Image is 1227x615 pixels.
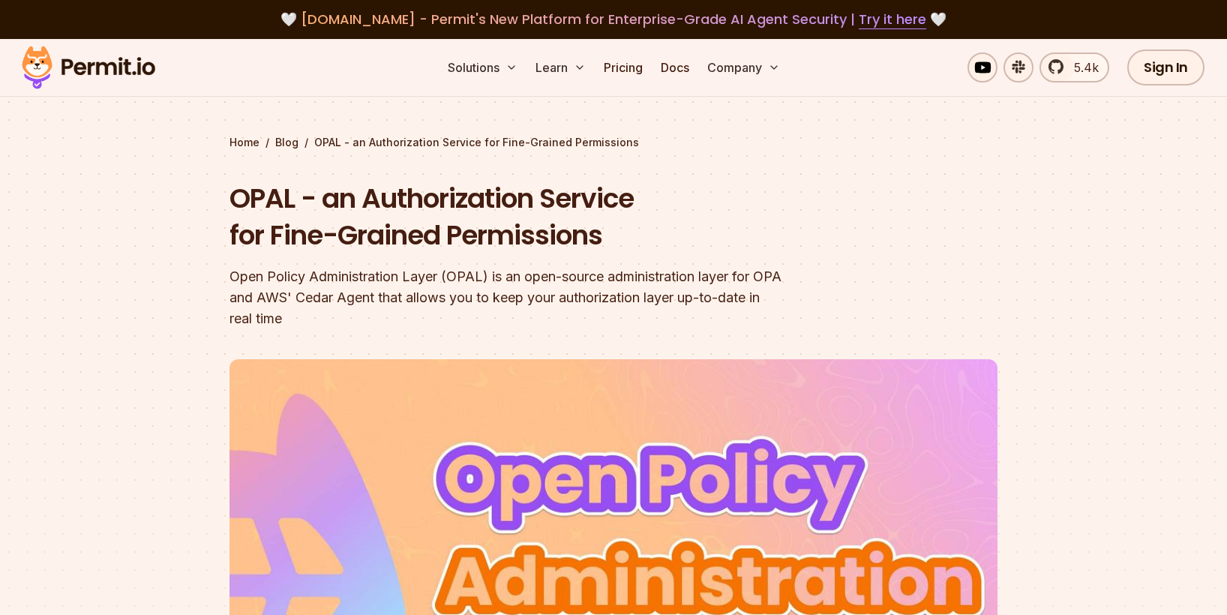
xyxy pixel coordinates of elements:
[1065,58,1099,76] span: 5.4k
[1039,52,1109,82] a: 5.4k
[529,52,592,82] button: Learn
[301,10,926,28] span: [DOMAIN_NAME] - Permit's New Platform for Enterprise-Grade AI Agent Security |
[442,52,523,82] button: Solutions
[229,135,259,150] a: Home
[655,52,695,82] a: Docs
[229,266,805,329] div: Open Policy Administration Layer (OPAL) is an open-source administration layer for OPA and AWS' C...
[229,135,997,150] div: / /
[859,10,926,29] a: Try it here
[36,9,1191,30] div: 🤍 🤍
[701,52,786,82] button: Company
[15,42,162,93] img: Permit logo
[229,180,805,254] h1: OPAL - an Authorization Service for Fine-Grained Permissions
[598,52,649,82] a: Pricing
[1127,49,1204,85] a: Sign In
[275,135,298,150] a: Blog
